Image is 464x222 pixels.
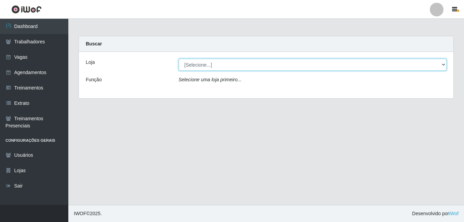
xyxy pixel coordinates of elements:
[179,77,242,82] i: Selecione uma loja primeiro...
[449,211,459,216] a: iWof
[11,5,42,14] img: CoreUI Logo
[86,76,102,83] label: Função
[86,59,95,66] label: Loja
[412,210,459,217] span: Desenvolvido por
[74,211,86,216] span: IWOF
[86,41,102,46] strong: Buscar
[74,210,102,217] span: © 2025 .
